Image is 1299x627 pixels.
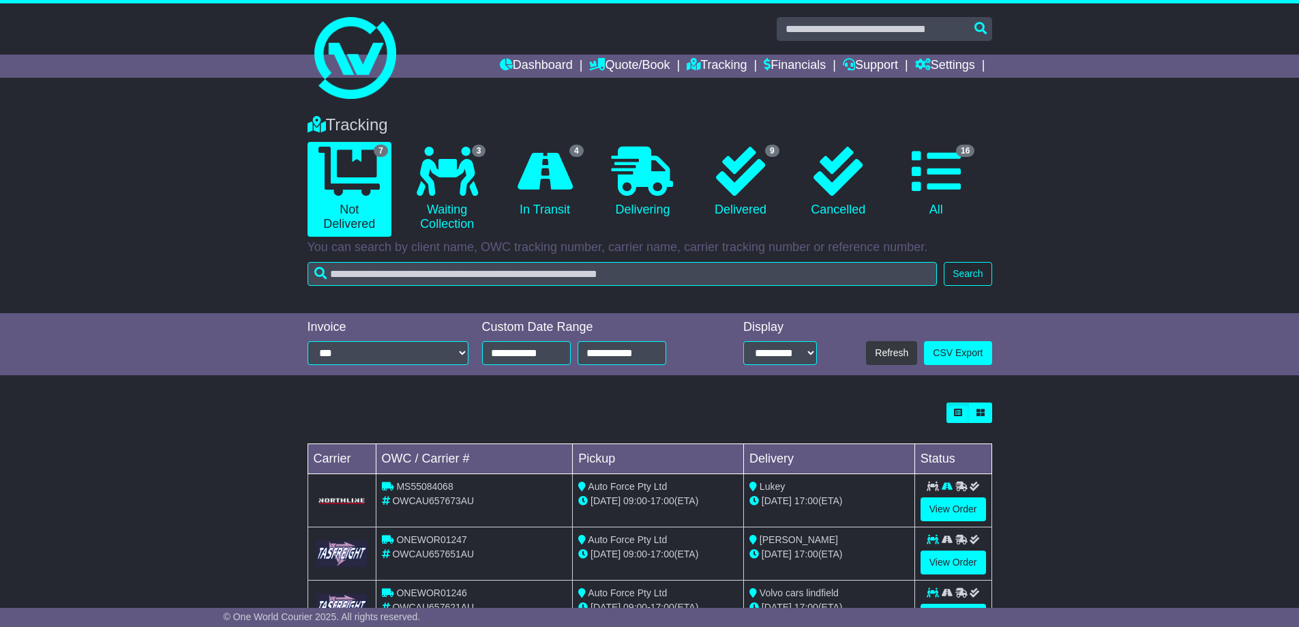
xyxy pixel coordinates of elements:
span: OWCAU657651AU [392,549,474,559]
span: Volvo cars lindfield [760,587,839,598]
span: 17:00 [794,549,818,559]
div: Tracking [301,115,999,135]
span: [DATE] [591,495,621,506]
span: 16 [956,145,974,157]
span: ONEWOR01246 [396,587,466,598]
a: 9 Delivered [698,142,782,222]
div: (ETA) [749,600,909,615]
span: 4 [569,145,584,157]
a: Delivering [601,142,685,222]
span: 9 [765,145,779,157]
div: Display [743,320,817,335]
td: Carrier [308,444,376,474]
div: Invoice [308,320,468,335]
a: Support [843,55,898,78]
span: OWCAU657673AU [392,495,474,506]
td: Delivery [743,444,914,474]
td: Pickup [573,444,744,474]
a: 4 In Transit [503,142,586,222]
span: 7 [374,145,388,157]
img: GetCarrierServiceLogo [316,497,368,505]
span: Auto Force Pty Ltd [588,587,667,598]
a: Dashboard [500,55,573,78]
span: [DATE] [762,602,792,613]
span: Lukey [760,481,785,492]
a: Settings [915,55,975,78]
a: Cancelled [796,142,880,222]
a: Tracking [687,55,747,78]
td: OWC / Carrier # [376,444,573,474]
span: 17:00 [794,602,818,613]
span: ONEWOR01247 [396,534,466,545]
div: - (ETA) [578,547,738,562]
span: [DATE] [591,549,621,559]
div: (ETA) [749,494,909,508]
span: [PERSON_NAME] [760,534,838,545]
span: 09:00 [623,549,647,559]
img: GetCarrierServiceLogo [316,540,368,567]
span: 17:00 [651,495,674,506]
button: Refresh [866,341,917,365]
div: - (ETA) [578,494,738,508]
div: - (ETA) [578,600,738,615]
span: [DATE] [591,602,621,613]
span: 09:00 [623,602,647,613]
div: Custom Date Range [482,320,701,335]
a: 3 Waiting Collection [405,142,489,237]
span: © One World Courier 2025. All rights reserved. [224,611,421,622]
span: MS55084068 [396,481,453,492]
a: View Order [921,497,986,521]
a: View Order [921,551,986,574]
div: (ETA) [749,547,909,562]
span: 09:00 [623,495,647,506]
span: 3 [472,145,486,157]
span: Auto Force Pty Ltd [588,481,667,492]
span: [DATE] [762,495,792,506]
span: OWCAU657621AU [392,602,474,613]
a: Financials [764,55,826,78]
td: Status [914,444,991,474]
span: 17:00 [651,549,674,559]
span: [DATE] [762,549,792,559]
a: 16 All [894,142,978,222]
a: Quote/Book [589,55,670,78]
span: 17:00 [651,602,674,613]
span: 17:00 [794,495,818,506]
span: Auto Force Pty Ltd [588,534,667,545]
button: Search [944,262,991,286]
a: CSV Export [924,341,991,365]
p: You can search by client name, OWC tracking number, carrier name, carrier tracking number or refe... [308,240,992,255]
a: 7 Not Delivered [308,142,391,237]
img: GetCarrierServiceLogo [316,594,368,620]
